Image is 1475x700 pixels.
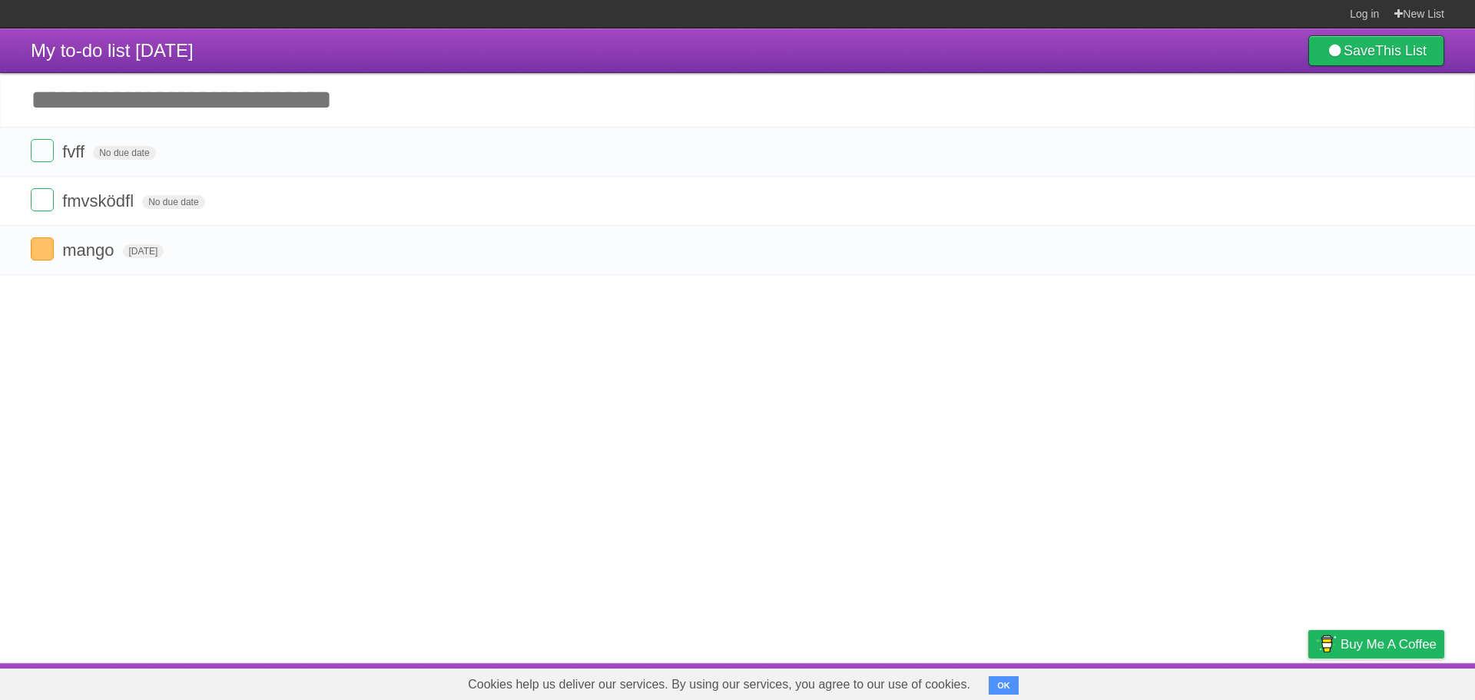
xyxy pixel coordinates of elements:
[31,188,54,211] label: Done
[123,244,164,258] span: [DATE]
[989,676,1019,695] button: OK
[1104,667,1136,696] a: About
[142,195,204,209] span: No due date
[62,191,138,211] span: fmvsködfl
[452,669,986,700] span: Cookies help us deliver our services. By using our services, you agree to our use of cookies.
[1288,667,1328,696] a: Privacy
[1236,667,1270,696] a: Terms
[93,146,155,160] span: No due date
[62,241,118,260] span: mango
[62,142,88,161] span: fvff
[1316,631,1337,657] img: Buy me a coffee
[1308,35,1444,66] a: SaveThis List
[1308,630,1444,659] a: Buy me a coffee
[1155,667,1217,696] a: Developers
[1341,631,1437,658] span: Buy me a coffee
[31,40,194,61] span: My to-do list [DATE]
[31,139,54,162] label: Done
[1347,667,1444,696] a: Suggest a feature
[1375,43,1427,58] b: This List
[31,237,54,260] label: Done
